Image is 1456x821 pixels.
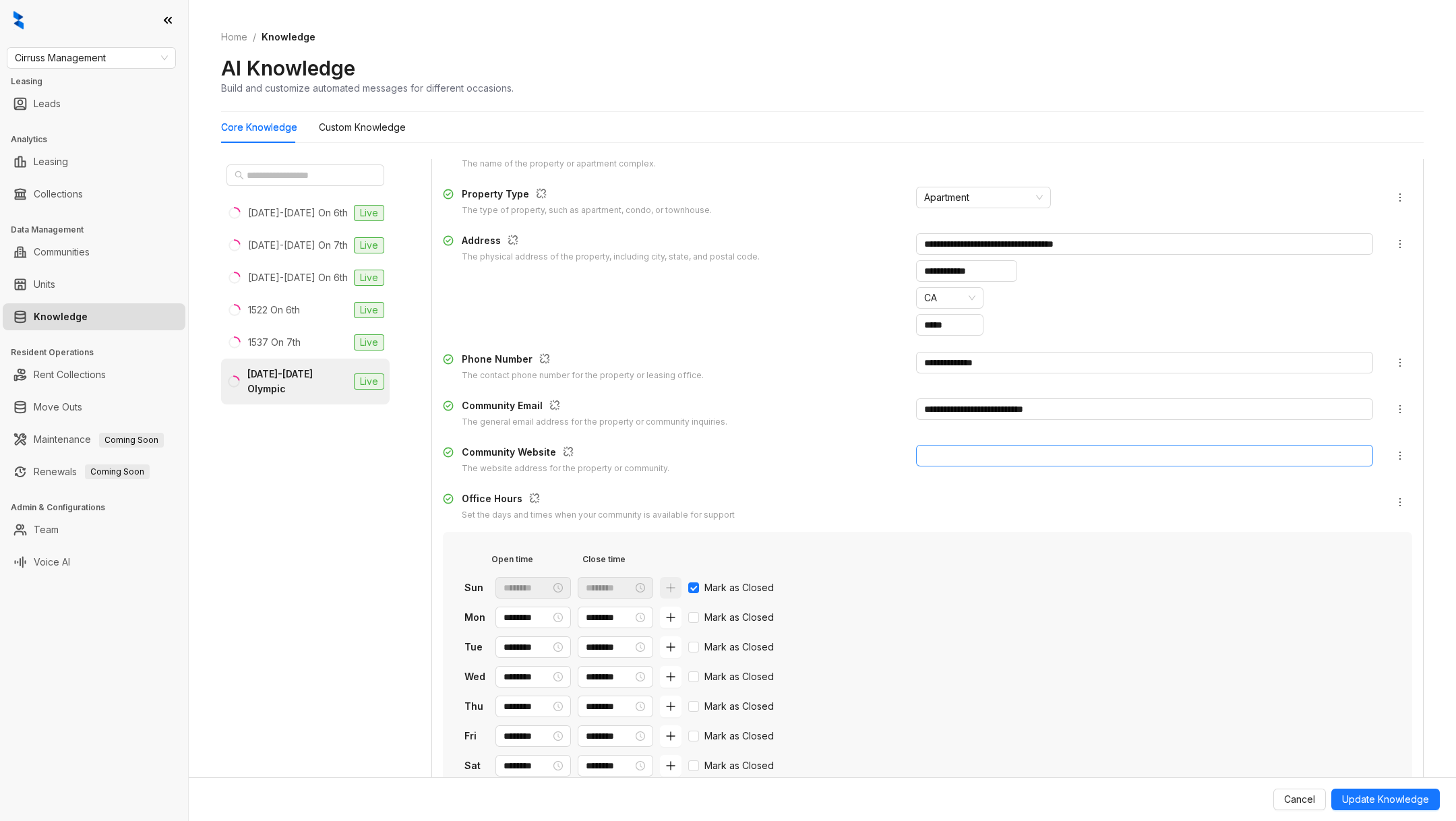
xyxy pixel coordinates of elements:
div: Mon [464,610,489,625]
li: Communities [3,239,185,266]
span: plus [665,642,676,652]
li: Rent Collections [3,361,185,388]
div: Set the days and times when your community is available for support [462,509,735,522]
div: The contact phone number for the property or leasing office. [462,369,704,382]
div: Tue [464,640,489,655]
div: Open time [491,553,582,566]
div: 1537 On 7th [248,335,301,350]
div: Sun [464,580,489,595]
div: Office Hours [462,491,735,509]
div: Community Website [462,445,669,462]
div: Core Knowledge [221,120,297,135]
span: more [1395,404,1405,415]
div: [DATE]-[DATE] On 6th [248,270,348,285]
span: Knowledge [262,31,315,42]
div: Close time [582,553,626,566]
span: Mark as Closed [699,729,779,743]
div: Wed [464,669,489,684]
div: 1522 On 6th [248,303,300,317]
span: Coming Soon [85,464,150,479]
a: Rent Collections [34,361,106,388]
span: Live [354,302,384,318]
span: Mark as Closed [699,669,779,684]
a: Collections [34,181,83,208]
div: Sat [464,758,489,773]
img: logo [13,11,24,30]
a: Knowledge [34,303,88,330]
li: Maintenance [3,426,185,453]
a: Home [218,30,250,44]
div: [DATE]-[DATE] Olympic [247,367,348,396]
span: plus [665,612,676,623]
span: Live [354,373,384,390]
span: plus [665,671,676,682]
span: Mark as Closed [699,758,779,773]
span: Coming Soon [99,433,164,448]
li: Units [3,271,185,298]
div: Build and customize automated messages for different occasions. [221,81,514,95]
li: Collections [3,181,185,208]
span: CA [924,288,975,308]
li: Leads [3,90,185,117]
div: [DATE]-[DATE] On 6th [248,206,348,220]
h3: Leasing [11,75,188,88]
li: Move Outs [3,394,185,421]
div: The physical address of the property, including city, state, and postal code. [462,251,760,264]
a: Units [34,271,55,298]
a: Leasing [34,148,68,175]
div: Fri [464,729,489,743]
span: plus [665,731,676,741]
span: plus [665,701,676,712]
span: Live [354,334,384,351]
div: Community Email [462,398,727,416]
span: more [1395,497,1405,508]
div: Thu [464,699,489,714]
div: The general email address for the property or community inquiries. [462,416,727,429]
span: Mark as Closed [699,640,779,655]
div: Phone Number [462,352,704,369]
div: Address [462,233,760,251]
div: The website address for the property or community. [462,462,669,475]
span: more [1395,450,1405,461]
span: more [1395,192,1405,203]
h3: Data Management [11,224,188,236]
li: Knowledge [3,303,185,330]
li: Renewals [3,458,185,485]
h3: Admin & Configurations [11,501,188,514]
li: Leasing [3,148,185,175]
li: Voice AI [3,549,185,576]
span: Live [354,270,384,286]
span: Live [354,205,384,221]
a: Leads [34,90,61,117]
span: Mark as Closed [699,580,779,595]
span: Live [354,237,384,253]
h3: Analytics [11,133,188,146]
a: Voice AI [34,549,70,576]
div: The type of property, such as apartment, condo, or townhouse. [462,204,712,217]
span: plus [665,760,676,771]
a: Team [34,516,59,543]
h3: Resident Operations [11,346,188,359]
span: search [235,171,244,180]
span: Mark as Closed [699,610,779,625]
li: / [253,30,256,44]
h2: AI Knowledge [221,55,355,81]
span: Apartment [924,187,1043,208]
span: more [1395,239,1405,249]
div: Property Type [462,187,712,204]
a: Communities [34,239,90,266]
li: Team [3,516,185,543]
a: RenewalsComing Soon [34,458,150,485]
div: Custom Knowledge [319,120,406,135]
a: Move Outs [34,394,82,421]
span: more [1395,357,1405,368]
span: Cirruss Management [15,48,168,68]
span: Mark as Closed [699,699,779,714]
div: The name of the property or apartment complex. [462,158,656,171]
div: [DATE]-[DATE] On 7th [248,238,348,253]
